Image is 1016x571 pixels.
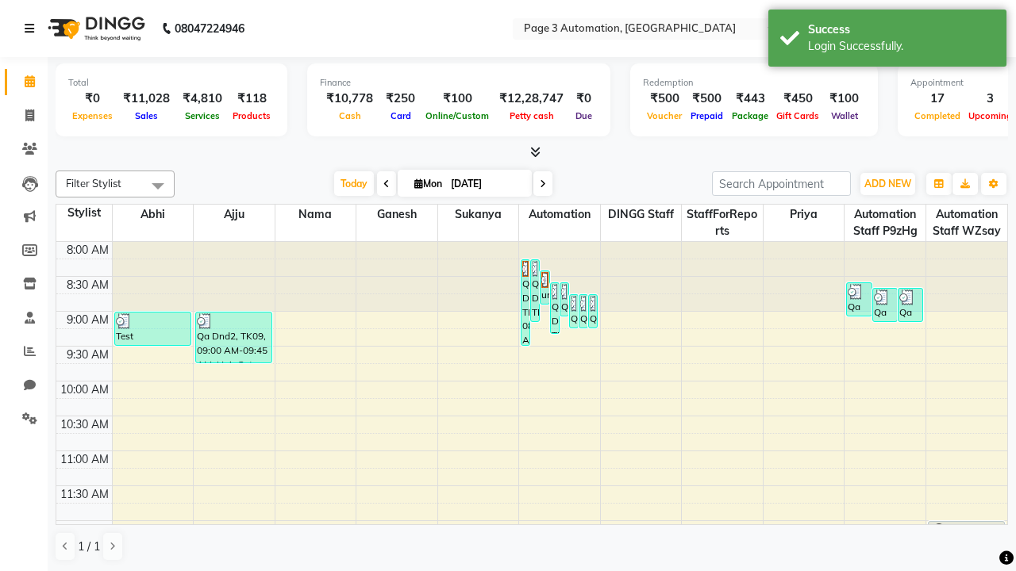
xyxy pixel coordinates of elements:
[181,110,224,121] span: Services
[387,110,415,121] span: Card
[275,205,356,224] span: Nama
[772,90,823,108] div: ₹450
[910,110,964,121] span: Completed
[926,205,1007,241] span: Automation Staff wZsay
[579,295,587,328] div: Qa Dnd2, TK24, 08:45 AM-09:15 AM, Hair Cut By Expert-Men
[63,242,112,259] div: 8:00 AM
[772,110,823,121] span: Gift Cards
[229,110,275,121] span: Products
[860,173,915,195] button: ADD NEW
[379,90,421,108] div: ₹250
[506,110,558,121] span: Petty cash
[196,312,271,362] div: Qa Dnd2, TK09, 09:00 AM-09:45 AM, Hair Cut-Men
[410,178,446,190] span: Mon
[58,521,112,538] div: 12:00 PM
[57,486,112,503] div: 11:30 AM
[728,90,772,108] div: ₹443
[531,260,539,321] div: Qa Dnd2, TK22, 08:15 AM-09:10 AM, Special Hair Wash- Men
[68,90,117,108] div: ₹0
[570,90,598,108] div: ₹0
[68,76,275,90] div: Total
[712,171,851,196] input: Search Appointment
[643,76,865,90] div: Redemption
[320,76,598,90] div: Finance
[115,312,190,345] div: Test DoNotDelete, TK11, 09:00 AM-09:30 AM, Hair Cut By Expert-Men
[827,110,862,121] span: Wallet
[176,90,229,108] div: ₹4,810
[68,110,117,121] span: Expenses
[356,205,437,224] span: Ganesh
[335,110,365,121] span: Cash
[964,110,1016,121] span: Upcoming
[56,205,112,221] div: Stylist
[175,6,244,51] b: 08047224946
[421,90,493,108] div: ₹100
[808,21,995,38] div: Success
[63,312,112,328] div: 9:00 AM
[521,260,529,345] div: Qa Dnd2, TK17, 08:15 AM-09:30 AM, Hair Cut By Expert-Men,Hair Cut-Men
[334,171,374,196] span: Today
[131,110,162,121] span: Sales
[551,283,559,333] div: Qa Dnd2, TK26, 08:35 AM-09:20 AM, Hair Cut-Men
[682,205,763,241] span: StaffForReports
[823,90,865,108] div: ₹100
[899,289,922,321] div: Qa Dnd2, TK21, 08:40 AM-09:10 AM, Hair cut Below 12 years (Boy)
[78,538,100,555] span: 1 / 1
[643,110,686,121] span: Voucher
[601,205,682,224] span: DINGG Staff
[560,283,568,316] div: Qa Dnd2, TK18, 08:35 AM-09:05 AM, Hair cut Below 12 years (Boy)
[63,347,112,363] div: 9:30 AM
[570,295,578,328] div: Qa Dnd2, TK23, 08:45 AM-09:15 AM, Hair Cut By Expert-Men
[493,90,570,108] div: ₹12,28,747
[589,295,597,328] div: Qa Dnd2, TK25, 08:45 AM-09:15 AM, Hair Cut By Expert-Men
[194,205,275,224] span: Ajju
[57,381,112,398] div: 10:00 AM
[541,271,548,304] div: undefined, TK16, 08:25 AM-08:55 AM, Hair cut Below 12 years (Boy)
[808,38,995,55] div: Login Successfully.
[764,205,845,224] span: Priya
[57,416,112,433] div: 10:30 AM
[873,289,897,321] div: Qa Dnd2, TK20, 08:40 AM-09:10 AM, Hair Cut By Expert-Men
[910,90,964,108] div: 17
[686,90,728,108] div: ₹500
[320,90,379,108] div: ₹10,778
[446,172,525,196] input: 2025-09-01
[847,283,871,316] div: Qa Dnd2, TK19, 08:35 AM-09:05 AM, Hair Cut By Expert-Men
[519,205,600,224] span: Automation
[421,110,493,121] span: Online/Custom
[438,205,519,224] span: Sukanya
[57,451,112,468] div: 11:00 AM
[113,205,194,224] span: Abhi
[864,178,911,190] span: ADD NEW
[687,110,727,121] span: Prepaid
[571,110,596,121] span: Due
[845,205,926,241] span: Automation Staff p9zHg
[964,90,1016,108] div: 3
[728,110,772,121] span: Package
[117,90,176,108] div: ₹11,028
[66,177,121,190] span: Filter Stylist
[40,6,149,51] img: logo
[63,277,112,293] div: 8:30 AM
[229,90,275,108] div: ₹118
[643,90,686,108] div: ₹500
